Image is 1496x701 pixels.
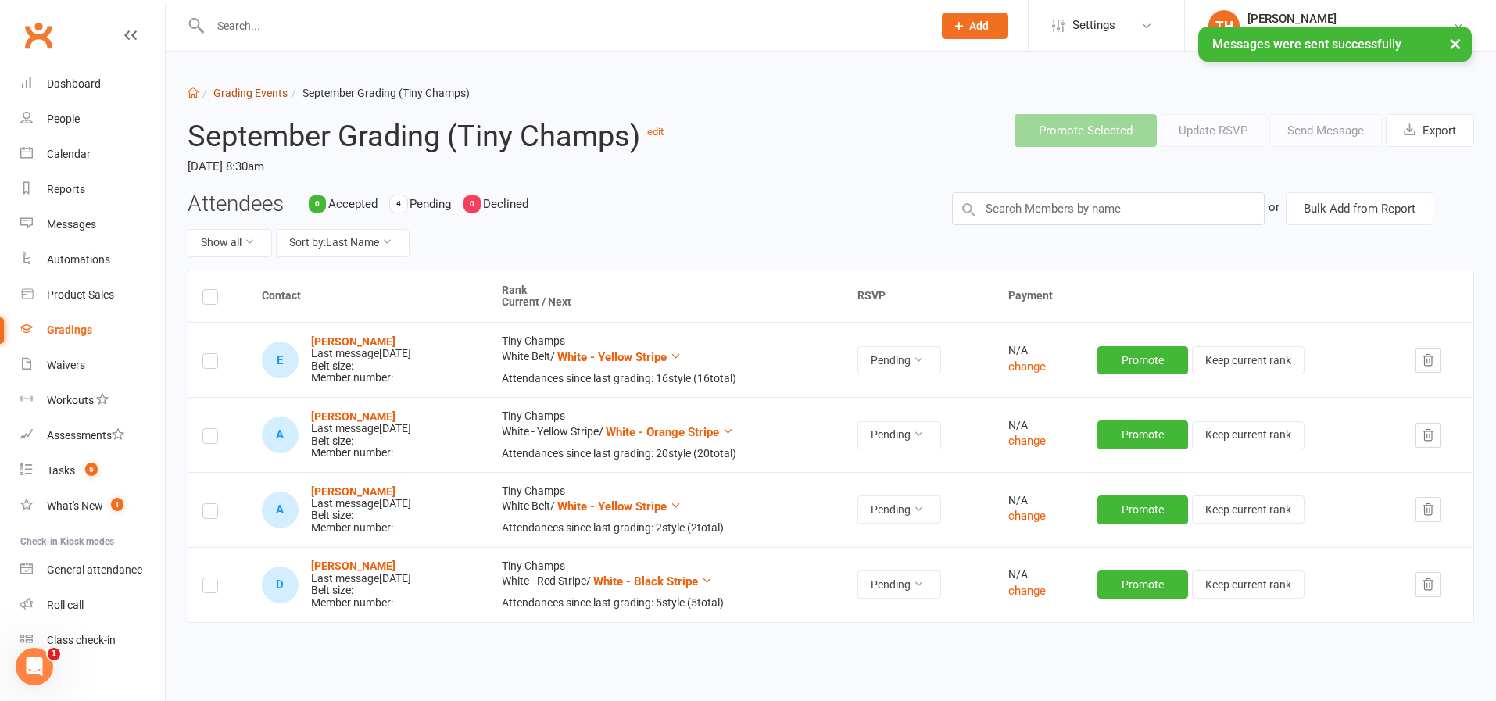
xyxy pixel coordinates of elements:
[606,425,719,439] span: White - Orange Stripe
[248,270,488,323] th: Contact
[311,336,411,384] div: Belt size: Member number:
[47,464,75,477] div: Tasks
[1008,506,1046,525] button: change
[20,623,165,658] a: Class kiosk mode
[1247,26,1452,40] div: Premier Martial Arts [GEOGRAPHIC_DATA]
[311,573,411,585] div: Last message [DATE]
[328,197,378,211] span: Accepted
[1192,346,1305,374] button: Keep current rank
[311,560,411,609] div: Belt size: Member number:
[593,574,698,588] span: White - Black Stripe
[20,588,165,623] a: Roll call
[288,84,470,102] li: September Grading (Tiny Champs)
[1008,495,1069,506] div: N/A
[213,87,288,99] a: Grading Events
[857,346,941,374] button: Pending
[20,102,165,137] a: People
[502,448,829,460] div: Attendances since last grading: 20 style ( 20 total)
[1286,192,1433,225] button: Bulk Add from Report
[20,207,165,242] a: Messages
[502,597,829,609] div: Attendances since last grading: 5 style ( 5 total)
[390,195,407,213] div: 4
[647,126,664,138] a: edit
[47,563,142,576] div: General attendance
[47,359,85,371] div: Waivers
[502,522,829,534] div: Attendances since last grading: 2 style ( 2 total)
[188,114,710,152] h2: September Grading (Tiny Champs)
[488,270,843,323] th: Rank Current / Next
[557,499,667,513] span: White - Yellow Stripe
[262,567,299,603] div: Daniel Vanakey
[488,322,843,397] td: Tiny Champs White Belt /
[47,394,94,406] div: Workouts
[994,270,1473,323] th: Payment
[1072,8,1115,43] span: Settings
[47,148,91,160] div: Calendar
[593,572,713,591] button: White - Black Stripe
[47,324,92,336] div: Gradings
[1008,569,1069,581] div: N/A
[85,463,98,476] span: 5
[20,242,165,277] a: Automations
[276,229,410,257] button: Sort by:Last Name
[857,421,941,449] button: Pending
[16,648,53,685] iframe: Intercom live chat
[952,192,1265,225] input: Search Members by name
[20,172,165,207] a: Reports
[311,335,395,348] a: [PERSON_NAME]
[311,410,395,423] a: [PERSON_NAME]
[1269,192,1279,222] div: or
[20,453,165,488] a: Tasks 5
[20,137,165,172] a: Calendar
[311,486,411,535] div: Belt size: Member number:
[262,417,299,453] div: Adam Eltantawy
[1008,431,1046,450] button: change
[311,423,411,435] div: Last message [DATE]
[1008,420,1069,431] div: N/A
[19,16,58,55] a: Clubworx
[188,192,284,216] h3: Attendees
[1097,346,1188,374] button: Promote
[311,411,411,460] div: Belt size: Member number:
[857,495,941,524] button: Pending
[48,648,60,660] span: 1
[47,634,116,646] div: Class check-in
[483,197,528,211] span: Declined
[47,599,84,611] div: Roll call
[942,13,1008,39] button: Add
[1008,581,1046,600] button: change
[1008,357,1046,376] button: change
[1198,27,1472,62] div: Messages were sent successfully
[20,277,165,313] a: Product Sales
[20,383,165,418] a: Workouts
[1097,495,1188,524] button: Promote
[20,313,165,348] a: Gradings
[20,348,165,383] a: Waivers
[1441,27,1469,60] button: ×
[311,560,395,572] a: [PERSON_NAME]
[20,553,165,588] a: General attendance kiosk mode
[606,423,734,442] button: White - Orange Stripe
[20,418,165,453] a: Assessments
[488,397,843,472] td: Tiny Champs White - Yellow Stripe /
[1192,421,1305,449] button: Keep current rank
[47,429,124,442] div: Assessments
[47,218,96,231] div: Messages
[311,485,395,498] a: [PERSON_NAME]
[1097,570,1188,599] button: Promote
[857,570,941,599] button: Pending
[557,350,667,364] span: White - Yellow Stripe
[262,342,299,378] div: Ezzy Attamah
[206,15,922,37] input: Search...
[1208,10,1240,41] div: TH
[47,77,101,90] div: Dashboard
[557,497,682,516] button: White - Yellow Stripe
[1008,345,1069,356] div: N/A
[463,195,481,213] div: 0
[488,472,843,547] td: Tiny Champs White Belt /
[1386,114,1474,147] button: Export
[410,197,451,211] span: Pending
